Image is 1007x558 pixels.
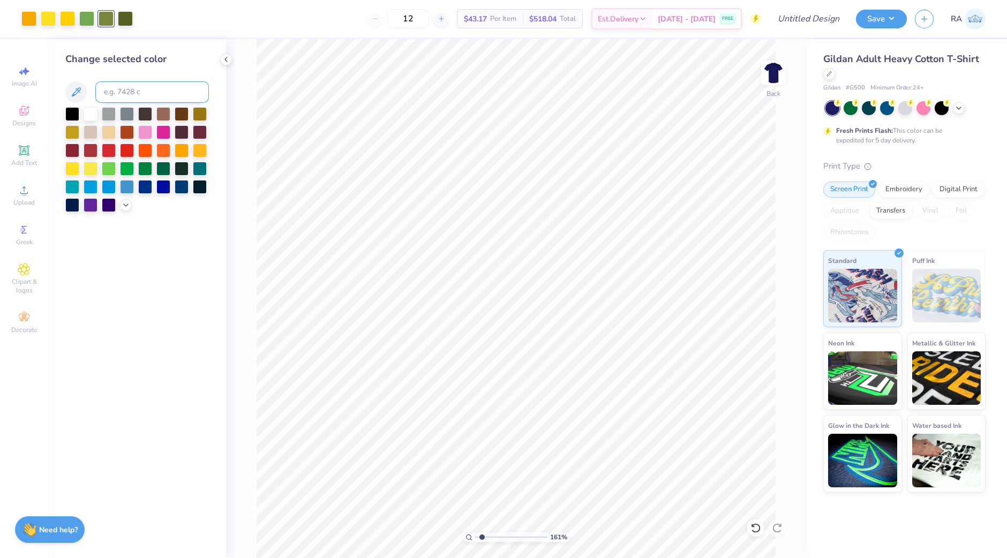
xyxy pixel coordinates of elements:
span: Add Text [11,159,37,167]
img: Metallic & Glitter Ink [912,351,981,405]
span: Water based Ink [912,420,961,431]
div: Foil [949,203,974,219]
div: Print Type [823,160,986,172]
span: [DATE] - [DATE] [658,13,716,25]
img: Water based Ink [912,434,981,487]
span: Upload [13,198,35,207]
span: Total [560,13,576,25]
span: $43.17 [464,13,487,25]
img: Puff Ink [912,269,981,322]
span: RA [951,13,962,25]
strong: Need help? [39,525,78,535]
span: $518.04 [529,13,557,25]
img: Standard [828,269,897,322]
span: Metallic & Glitter Ink [912,337,975,349]
span: Glow in the Dark Ink [828,420,889,431]
span: Puff Ink [912,255,935,266]
span: # G500 [846,84,865,93]
span: Designs [12,119,36,127]
button: Save [856,10,907,28]
img: Riley Ash [965,9,986,29]
div: Embroidery [878,182,929,198]
span: Clipart & logos [5,277,43,295]
div: Vinyl [915,203,945,219]
div: Transfers [869,203,912,219]
span: FREE [722,15,733,22]
span: Est. Delivery [598,13,638,25]
strong: Fresh Prints Flash: [836,126,893,135]
span: Gildan [823,84,840,93]
div: Screen Print [823,182,875,198]
span: Minimum Order: 24 + [870,84,924,93]
span: Per Item [490,13,516,25]
img: Neon Ink [828,351,897,405]
span: Gildan Adult Heavy Cotton T-Shirt [823,52,979,65]
div: Change selected color [65,52,209,66]
img: Back [763,62,784,84]
div: Applique [823,203,866,219]
div: This color can be expedited for 5 day delivery. [836,126,968,145]
div: Back [766,89,780,99]
span: Image AI [12,79,37,88]
span: 161 % [550,532,567,542]
div: Digital Print [933,182,985,198]
input: Untitled Design [769,8,848,29]
span: Greek [16,238,33,246]
input: e.g. 7428 c [95,81,209,103]
img: Glow in the Dark Ink [828,434,897,487]
span: Neon Ink [828,337,854,349]
span: Decorate [11,326,37,334]
a: RA [951,9,986,29]
input: – – [387,9,429,28]
div: Rhinestones [823,224,875,240]
span: Standard [828,255,856,266]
